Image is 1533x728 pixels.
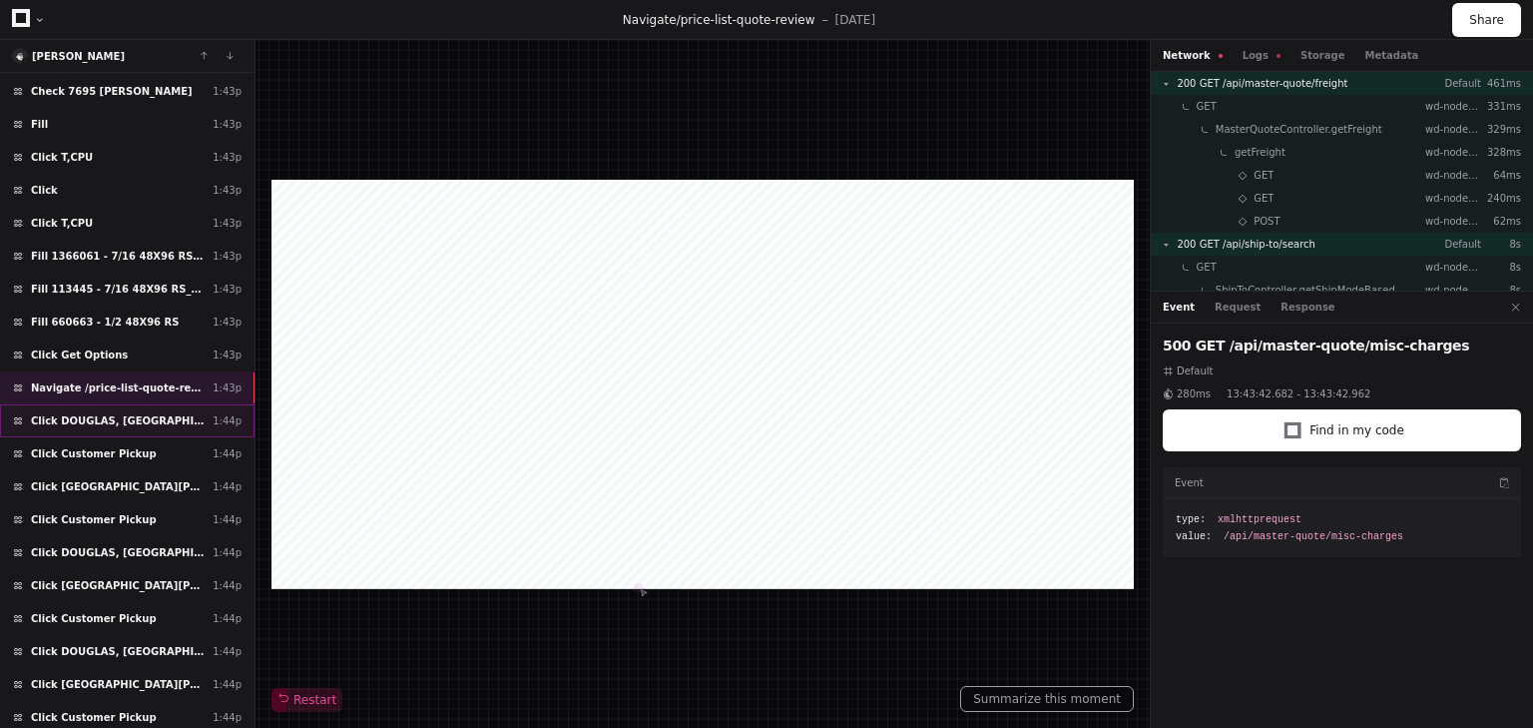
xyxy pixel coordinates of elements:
[1481,99,1521,114] p: 331ms
[1243,48,1280,63] button: Logs
[213,446,242,461] div: 1:44p
[1224,529,1403,544] span: /api/master-quote/misc-charges
[1481,168,1521,183] p: 64ms
[1481,260,1521,275] p: 8s
[1425,214,1481,229] p: wd-node-qa2
[1425,99,1481,114] p: wd-node-qa2
[213,677,242,692] div: 1:44p
[1425,76,1481,91] p: Default
[31,84,193,99] span: Check 7695 [PERSON_NAME]
[1163,336,1521,356] h2: 500 GET /api/master-quote/misc-charges
[213,479,242,494] div: 1:44p
[213,512,242,527] div: 1:44p
[213,315,242,330] div: 1:43p
[31,117,52,132] span: Fill ​
[1481,122,1521,137] p: 329ms
[31,545,205,560] span: Click DOUGLAS, [GEOGRAPHIC_DATA]
[1177,386,1211,401] span: 280ms
[1176,529,1212,544] span: value:
[1218,512,1301,527] span: xmlhttprequest
[31,249,205,264] span: Fill 1366061 - 7/16 48X96 RS ([DATE])
[1300,48,1344,63] button: Storage
[31,611,157,626] span: Click Customer Pickup
[31,644,205,659] span: Click DOUGLAS, [GEOGRAPHIC_DATA]
[31,150,93,165] span: Click T,CPU
[31,183,61,198] span: Click ​
[835,12,876,28] p: [DATE]
[1176,512,1206,527] span: type:
[1309,422,1404,438] span: Find in my code
[31,512,157,527] span: Click Customer Pickup
[1227,386,1370,401] span: 13:43:42.682 - 13:43:42.962
[1481,237,1521,252] p: 8s
[1452,3,1521,37] button: Share
[1481,145,1521,160] p: 328ms
[31,216,93,231] span: Click T,CPU
[1481,191,1521,206] p: 240ms
[213,216,242,231] div: 1:43p
[31,348,128,363] span: Click Get Options
[31,413,205,428] span: Click DOUGLAS, [GEOGRAPHIC_DATA]
[14,50,27,63] img: 7.svg
[31,315,179,330] span: Fill 660663 - 1/2 48X96 RS
[1425,145,1481,160] p: wd-node-qa2
[1177,76,1347,91] span: 200 GET /api/master-quote/freight
[1254,191,1274,206] span: GET
[213,545,242,560] div: 1:44p
[213,150,242,165] div: 1:43p
[213,380,242,395] div: 1:43p
[1163,48,1223,63] button: Network
[213,84,242,99] div: 1:43p
[31,677,205,692] span: Click [GEOGRAPHIC_DATA][PERSON_NAME], [GEOGRAPHIC_DATA]
[1481,283,1521,298] p: 8s
[213,183,242,198] div: 1:43p
[31,380,205,395] span: Navigate /price-list-quote-review
[1425,283,1481,298] p: wd-node-qa2
[1364,48,1418,63] button: Metadata
[277,692,336,708] span: Restart
[1481,214,1521,229] p: 62ms
[1177,364,1214,378] span: Default
[677,13,815,27] span: /price-list-quote-review
[31,479,205,494] span: Click [GEOGRAPHIC_DATA][PERSON_NAME], [GEOGRAPHIC_DATA]
[1163,300,1195,315] button: Event
[1163,409,1521,451] button: Find in my code
[1425,191,1481,206] p: wd-node-qa2
[213,413,242,428] div: 1:44p
[1215,300,1261,315] button: Request
[960,686,1134,712] button: Summarize this moment
[31,578,205,593] span: Click [GEOGRAPHIC_DATA][PERSON_NAME], [GEOGRAPHIC_DATA]
[213,611,242,626] div: 1:44p
[213,348,242,363] div: 1:43p
[1175,475,1204,490] h3: Event
[1197,99,1217,114] span: GET
[271,688,342,712] button: Restart
[1254,168,1274,183] span: GET
[213,710,242,725] div: 1:44p
[32,51,125,62] a: [PERSON_NAME]
[1177,237,1315,252] span: 200 GET /api/ship-to/search
[1197,260,1217,275] span: GET
[623,13,677,27] span: Navigate
[1280,300,1334,315] button: Response
[1425,260,1481,275] p: wd-node-qa2
[1425,168,1481,183] p: wd-node-qa2
[213,578,242,593] div: 1:44p
[1216,283,1409,298] span: ShipToController.getShipModeBasedShipTo
[1425,122,1481,137] p: wd-node-qa2
[31,710,157,725] span: Click Customer Pickup
[1216,122,1382,137] span: MasterQuoteController.getFreight
[1254,214,1279,229] span: POST
[213,249,242,264] div: 1:43p
[1481,76,1521,91] p: 461ms
[31,446,157,461] span: Click Customer Pickup
[213,117,242,132] div: 1:43p
[1235,145,1285,160] span: getFreight
[213,644,242,659] div: 1:44p
[31,282,205,297] span: Fill 113445 - 7/16 48X96 RS_Change
[213,282,242,297] div: 1:43p
[1425,237,1481,252] p: Default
